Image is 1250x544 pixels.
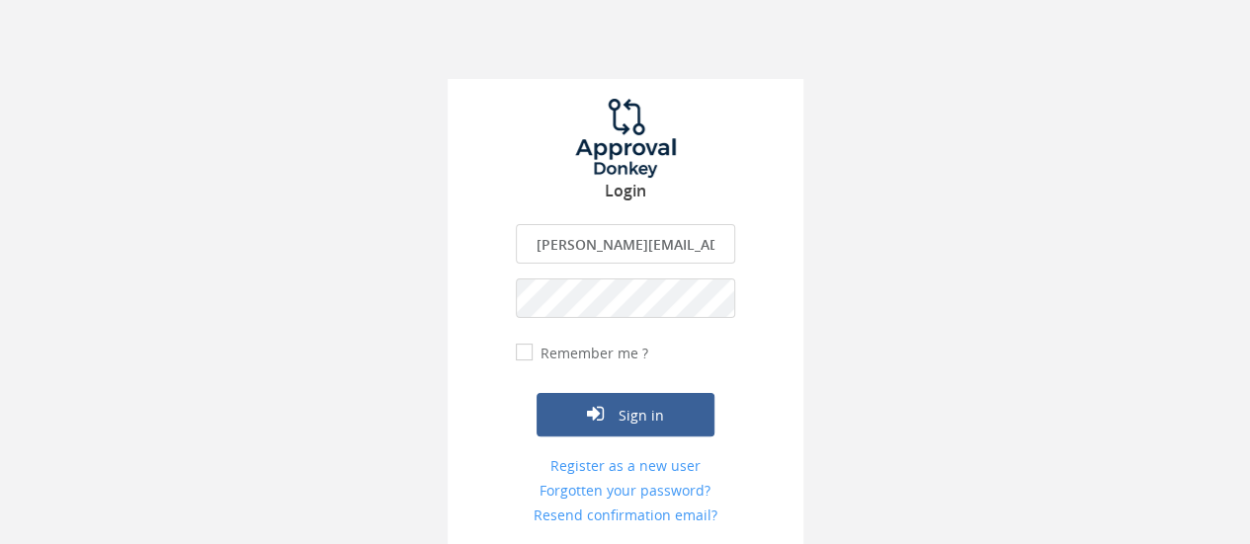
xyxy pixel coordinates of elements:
img: logo.png [551,99,700,178]
button: Sign in [537,393,714,436]
input: Enter your Email [516,224,735,264]
h3: Login [448,183,803,200]
a: Forgotten your password? [516,481,735,501]
label: Remember me ? [536,344,648,363]
a: Register as a new user [516,456,735,476]
a: Resend confirmation email? [516,505,735,525]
